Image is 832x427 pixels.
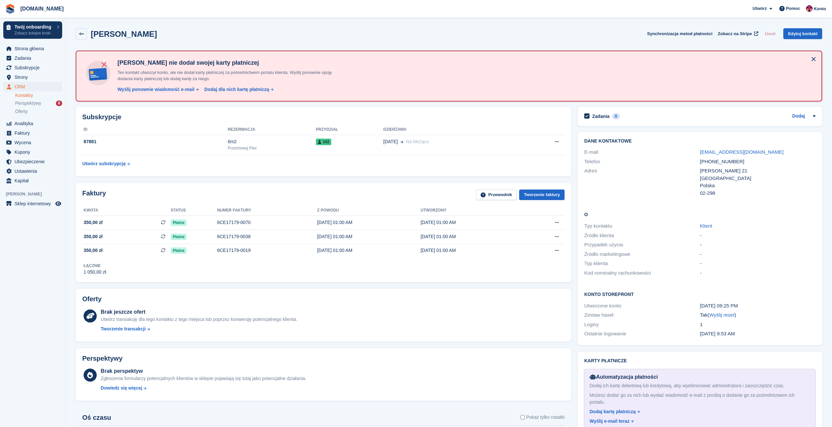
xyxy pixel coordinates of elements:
span: Ubezpieczenie [14,157,54,166]
a: Kontakty [15,92,62,99]
span: Faktury [14,128,54,138]
th: ID [82,124,228,135]
a: menu [3,44,62,53]
span: Płatne [171,247,187,254]
div: 02-298 [700,190,816,197]
div: Polska [700,182,816,190]
a: menu [3,128,62,138]
h2: Karty płatnicze [584,358,816,364]
a: Dowiedz się więcej [101,385,306,392]
a: menu [3,138,62,147]
div: E-mail [584,148,700,156]
div: 0 [612,113,620,119]
h4: [PERSON_NAME] nie dodał swojej karty płatniczej [115,59,345,67]
a: Edytuj kontakt [783,28,822,39]
div: 1 050,00 zł [84,269,106,276]
div: - [700,232,816,239]
div: Przechowuj Flex [228,145,316,151]
div: Dowiedz się więcej [101,385,142,392]
div: [DATE] 09:25 PM [700,302,816,310]
h2: Faktury [82,190,106,200]
a: Dodaj dla nich kartę płatniczą [202,86,274,93]
h2: Oś czasu [82,414,111,421]
div: Tworzenie transakcji [101,326,146,332]
a: menu [3,119,62,128]
h2: [PERSON_NAME] [91,30,157,38]
span: Oferty [15,108,28,115]
div: Kod nominalny rachunkowości [584,269,700,277]
a: Zobacz na Stripe [715,28,760,39]
h2: O [584,211,816,217]
span: [PERSON_NAME] [6,191,65,197]
span: Subskrypcje [14,63,54,72]
div: Adres [584,167,700,197]
div: 6CE17179-0038 [217,233,317,240]
div: [PERSON_NAME] 21 [700,167,816,175]
a: menu [3,157,62,166]
a: menu [3,199,62,208]
span: CRM [14,82,54,91]
a: Tworzenie transakcji [101,326,297,332]
h2: Subskrypcje [82,113,565,121]
div: Tak [700,311,816,319]
th: Przydział [316,124,383,135]
span: Strona główna [14,44,54,53]
a: menu [3,167,62,176]
label: Pokaż tylko notatki [520,414,565,421]
a: Oferty [15,108,62,115]
span: Płatne [171,219,187,226]
div: Utwórz transakcję dla tego kontaktu z tego miejsca lub poprzez konwersję potencjalnego klienta. [101,316,297,323]
div: Typ klienta [584,260,700,267]
span: Ustawienia [14,167,54,176]
div: Telefon [584,158,700,166]
div: [DATE] 01:00 AM [420,247,524,254]
a: Klient [700,223,713,229]
a: [DOMAIN_NAME] [18,3,66,14]
div: Wyślij e-mail teraz [590,418,629,425]
div: - [700,260,816,267]
time: 2025-05-28 07:53:04 UTC [700,331,735,336]
h2: Perspektywy [82,355,122,362]
th: Utworzony [420,205,524,216]
span: ( ) [708,312,736,318]
div: 1 [700,321,816,328]
span: Zadania [14,54,54,63]
a: menu [3,73,62,82]
div: Dodaj ich kartę debetową lub kredytową, aby wyeliminować administratora i zaoszczędzić czas. [590,382,810,389]
span: Na bieżąco [406,139,429,144]
h2: Dane kontaktowe [584,139,816,144]
span: Kapitał [14,176,54,185]
a: Wyślij reset [709,312,735,318]
div: - [700,241,816,249]
span: [DATE] [383,138,398,145]
div: Źródło marketingowe [584,251,700,258]
div: [DATE] 01:00 AM [420,233,524,240]
th: Z powodu [317,205,421,216]
a: Utwórz subskrypcję [82,158,130,170]
th: Rezerwacja [228,124,316,135]
span: Utwórz [752,5,767,12]
h2: Zadania [592,113,610,119]
div: Automatyzacja płatności [590,373,810,381]
div: 6CE17179-0070 [217,219,317,226]
span: 350,00 zł [84,247,103,254]
div: Zgłoszenia formularzy potencjalnych klientów w sklepie pojawiają się tutaj jako potencjalne dział... [101,375,306,382]
div: Ostatnie logowanie [584,330,700,338]
a: Twój onboarding Zobacz kolejne kroki [3,21,62,39]
div: 6CE17179-0019 [217,247,317,254]
a: Dodaj [792,113,805,120]
a: Perspektywy 6 [15,100,62,107]
div: [PHONE_NUMBER] [700,158,816,166]
th: Status [171,205,217,216]
span: Konto [814,6,826,12]
div: Utworzone konto [584,302,700,310]
img: stora-icon-8386f47178a22dfd0bd8f6a31ec36ba5ce8667c1dd55bd0f319d3a0aa187defe.svg [5,4,15,14]
img: Mateusz Kacwin [806,5,813,12]
span: Płatne [171,234,187,240]
span: Zobacz na Stripe [718,31,752,37]
a: Przewodnik [476,190,517,200]
span: 350,00 zł [84,233,103,240]
div: Dodaj dla nich kartę płatniczą [204,86,269,93]
a: [EMAIL_ADDRESS][DOMAIN_NAME] [700,149,784,155]
a: Tworzenie faktury [519,190,565,200]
